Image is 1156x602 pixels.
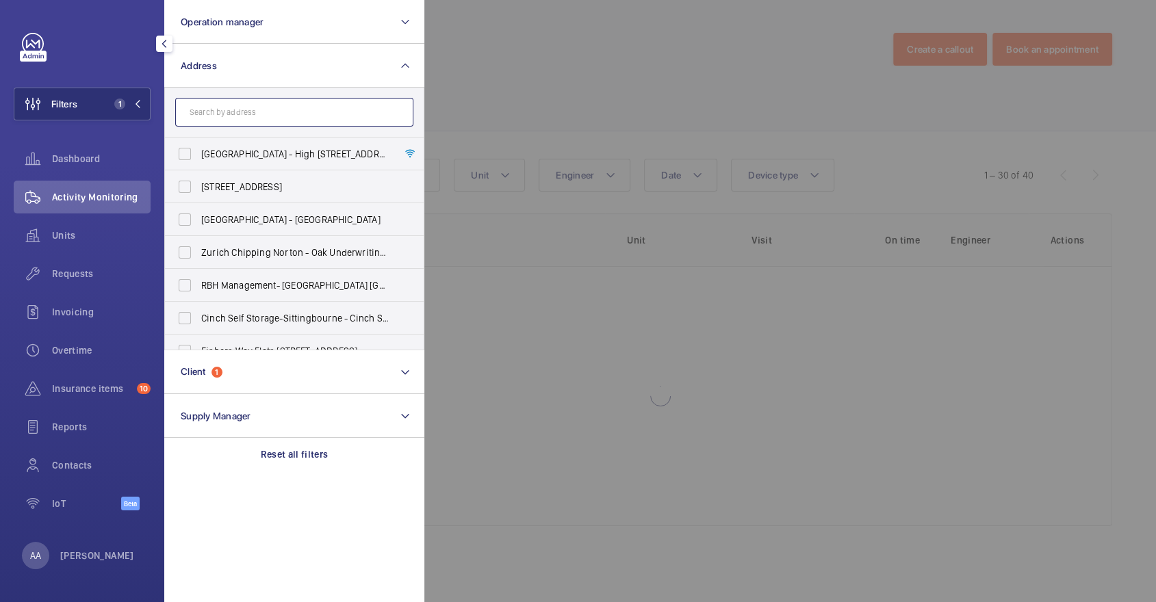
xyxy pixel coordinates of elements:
span: Beta [121,497,140,510]
span: Invoicing [52,305,151,319]
span: Dashboard [52,152,151,166]
span: Activity Monitoring [52,190,151,204]
span: Insurance items [52,382,131,395]
button: Filters1 [14,88,151,120]
span: Filters [51,97,77,111]
span: 1 [114,99,125,109]
span: Reports [52,420,151,434]
span: Requests [52,267,151,280]
span: Units [52,228,151,242]
p: [PERSON_NAME] [60,549,134,562]
p: AA [30,549,41,562]
span: Overtime [52,343,151,357]
span: Contacts [52,458,151,472]
span: IoT [52,497,121,510]
span: 10 [137,383,151,394]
